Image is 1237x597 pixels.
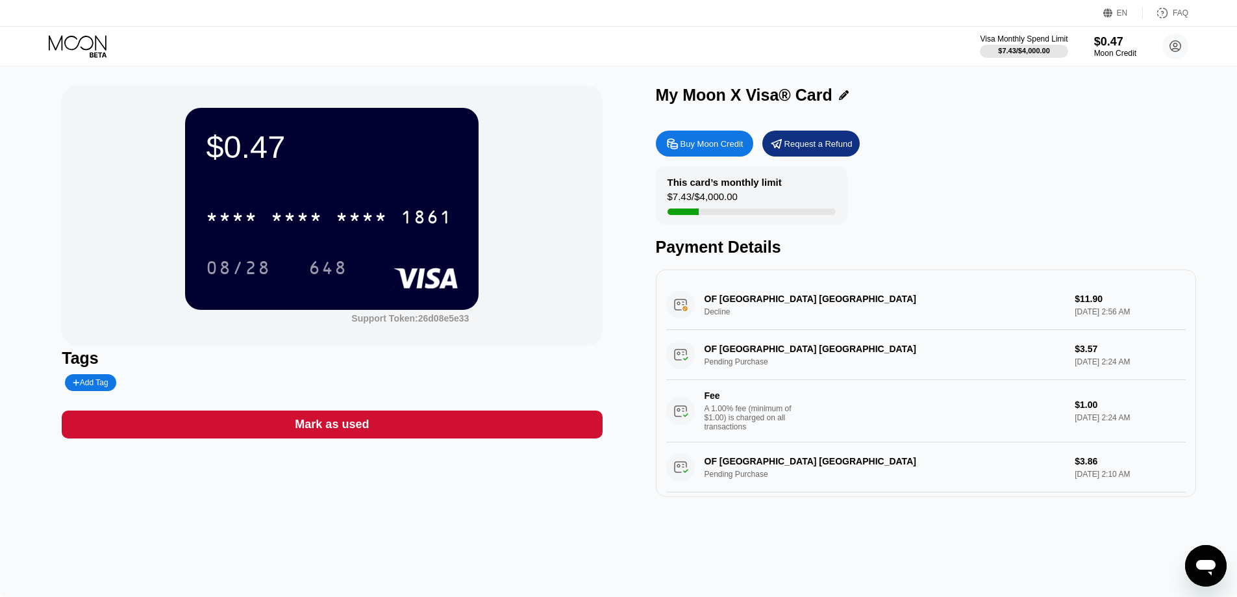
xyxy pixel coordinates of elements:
[295,417,369,432] div: Mark as used
[656,86,832,105] div: My Moon X Visa® Card
[980,34,1068,44] div: Visa Monthly Spend Limit
[705,404,802,431] div: A 1.00% fee (minimum of $1.00) is charged on all transactions
[196,251,281,284] div: 08/28
[666,492,1186,555] div: FeeA 1.00% fee (minimum of $1.00) is charged on all transactions$1.00[DATE] 2:10 AM
[308,259,347,280] div: 648
[65,374,116,391] div: Add Tag
[1094,35,1136,58] div: $0.47Moon Credit
[73,378,108,387] div: Add Tag
[1143,6,1188,19] div: FAQ
[998,47,1050,55] div: $7.43 / $4,000.00
[762,131,860,157] div: Request a Refund
[351,313,469,324] div: Support Token:26d08e5e33
[206,129,458,165] div: $0.47
[784,138,853,149] div: Request a Refund
[206,259,271,280] div: 08/28
[1173,8,1188,18] div: FAQ
[656,238,1196,257] div: Payment Details
[1075,413,1185,422] div: [DATE] 2:24 AM
[1075,400,1185,410] div: $1.00
[1094,49,1136,58] div: Moon Credit
[401,209,453,229] div: 1861
[705,390,795,401] div: Fee
[668,191,738,209] div: $7.43 / $4,000.00
[668,177,782,188] div: This card’s monthly limit
[62,411,602,438] div: Mark as used
[1117,8,1128,18] div: EN
[1103,6,1143,19] div: EN
[980,34,1068,58] div: Visa Monthly Spend Limit$7.43/$4,000.00
[299,251,357,284] div: 648
[1094,35,1136,49] div: $0.47
[1185,545,1227,587] iframe: Button to launch messaging window, conversation in progress
[656,131,753,157] div: Buy Moon Credit
[666,380,1186,442] div: FeeA 1.00% fee (minimum of $1.00) is charged on all transactions$1.00[DATE] 2:24 AM
[62,349,602,368] div: Tags
[351,313,469,324] div: Support Token: 26d08e5e33
[681,138,743,149] div: Buy Moon Credit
